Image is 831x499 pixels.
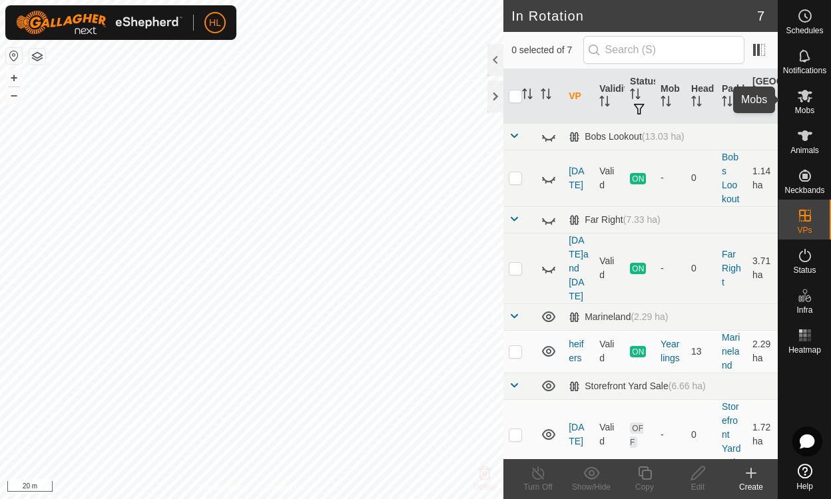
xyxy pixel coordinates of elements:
div: Turn Off [511,481,565,493]
a: [DATE] [569,422,584,446]
a: [DATE]and [DATE] [569,235,589,301]
span: Notifications [783,67,826,75]
span: VPs [797,226,812,234]
div: - [661,428,681,442]
p-sorticon: Activate to sort [630,90,641,101]
th: Head [686,69,716,124]
div: Far Right [569,214,661,226]
span: (13.03 ha) [642,131,685,142]
a: heifers [569,339,584,363]
td: 1.14 ha [747,150,778,206]
button: + [6,70,22,86]
span: ON [630,346,646,357]
span: Neckbands [784,186,824,194]
td: 1.72 ha [747,399,778,470]
p-sorticon: Activate to sort [722,98,732,108]
span: (7.33 ha) [623,214,661,225]
td: Valid [594,399,625,470]
button: Map Layers [29,49,45,65]
th: [GEOGRAPHIC_DATA] Area [747,69,778,124]
span: OFF [630,422,643,448]
th: Validity [594,69,625,124]
td: 0 [686,233,716,303]
span: Heatmap [788,346,821,354]
span: ON [630,173,646,184]
div: Create [724,481,778,493]
span: (2.29 ha) [631,311,668,322]
a: Bobs Lookout [722,152,739,204]
th: Mob [655,69,686,124]
td: Valid [594,150,625,206]
div: Marineland [569,311,668,323]
span: (6.66 ha) [669,381,706,391]
span: 7 [757,6,764,26]
div: Show/Hide [565,481,618,493]
span: ON [630,263,646,274]
span: Infra [796,306,812,314]
a: Help [778,458,831,496]
div: Storefront Yard Sale [569,381,706,392]
td: 2.29 ha [747,330,778,373]
th: Status [625,69,655,124]
td: Valid [594,233,625,303]
p-sorticon: Activate to sort [661,98,671,108]
div: Edit [671,481,724,493]
span: Status [793,266,816,274]
p-sorticon: Activate to sort [599,98,610,108]
div: Bobs Lookout [569,131,684,142]
div: - [661,261,681,275]
span: Mobs [795,106,814,114]
p-sorticon: Activate to sort [541,90,551,101]
td: 13 [686,330,716,373]
div: Yearlings [661,337,681,365]
a: Far Right [722,249,741,287]
span: Schedules [786,27,823,35]
p-sorticon: Activate to sort [522,90,533,101]
td: 3.71 ha [747,233,778,303]
img: Gallagher Logo [16,11,182,35]
input: Search (S) [583,36,744,64]
a: Storefront Yard Sale [722,401,741,468]
td: 0 [686,150,716,206]
th: Paddock [716,69,747,124]
th: VP [563,69,594,124]
a: Privacy Policy [199,482,249,494]
p-sorticon: Activate to sort [752,104,763,115]
td: 0 [686,399,716,470]
button: – [6,87,22,103]
td: Valid [594,330,625,373]
a: Contact Us [265,482,304,494]
span: Help [796,482,813,490]
div: - [661,171,681,185]
h2: In Rotation [511,8,757,24]
span: Animals [790,146,819,154]
span: HL [209,16,221,30]
p-sorticon: Activate to sort [691,98,702,108]
a: [DATE] [569,166,584,190]
a: Marineland [722,332,740,371]
div: Copy [618,481,671,493]
button: Reset Map [6,48,22,64]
